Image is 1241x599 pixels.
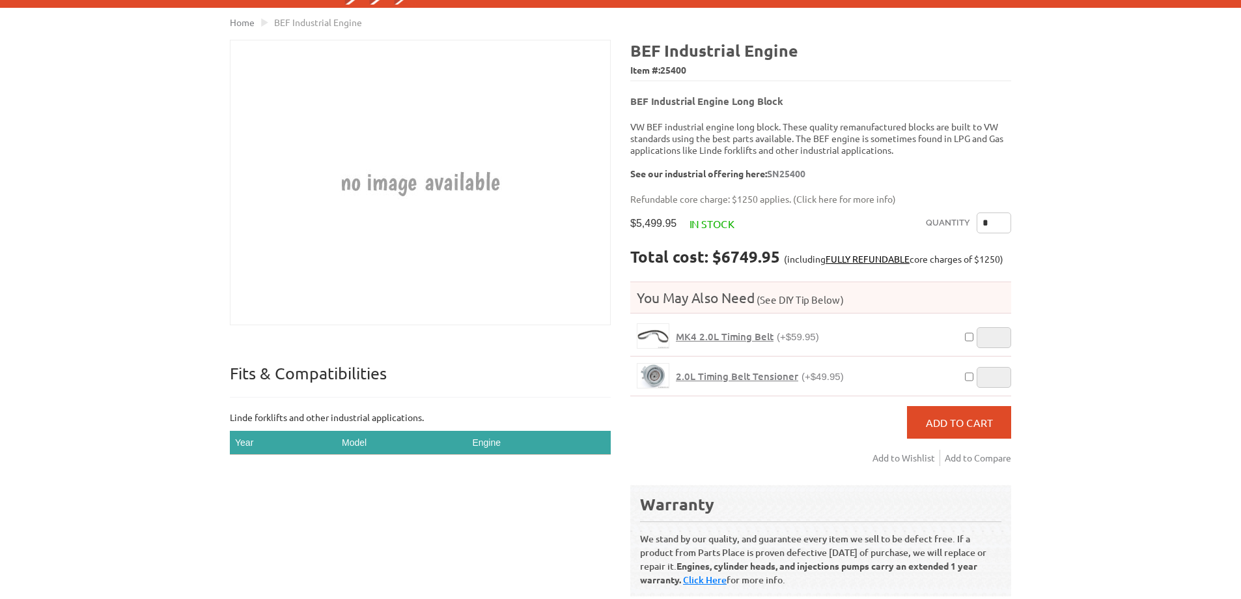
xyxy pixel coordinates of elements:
[630,217,676,229] span: $5,499.95
[630,289,1011,306] h4: You May Also Need
[637,324,669,348] img: MK4 2.0L Timing Belt
[826,253,910,265] a: FULLY REFUNDABLE
[676,370,798,383] span: 2.0L Timing Belt Tensioner
[907,406,1011,439] button: Add to Cart
[640,493,1001,515] div: Warranty
[872,450,940,466] a: Add to Wishlist
[637,363,669,388] a: 2.0L Timing Belt Tensioner
[630,168,805,179] b: See our industrial offering here:
[945,450,1011,466] a: Add to Compare
[230,431,337,455] th: Year
[637,364,669,388] img: 2.0L Timing Belt Tensioner
[230,411,611,424] p: Linde forklifts and other industrial applications.
[337,431,467,455] th: Model
[755,293,844,306] span: (See DIY Tip Below)
[230,363,611,398] p: Fits & Compatibilities
[926,212,970,233] label: Quantity
[640,521,1001,587] p: We stand by our quality, and guarantee every item we sell to be defect free. If a product from Pa...
[467,431,611,455] th: Engine
[640,560,977,585] b: Engines, cylinder heads, and injections pumps carry an extended 1 year warranty.
[676,330,774,343] span: MK4 2.0L Timing Belt
[777,331,819,342] span: (+$59.95)
[796,193,893,205] a: Click here for more info
[630,95,783,108] b: BEF Industrial Engine Long Block
[784,253,1003,265] span: (including core charges of $1250)
[630,61,1011,80] span: Item #:
[230,16,255,28] a: Home
[630,40,798,61] b: BEF industrial engine
[802,371,844,382] span: (+$49.95)
[630,121,1011,179] p: VW BEF industrial engine long block. These quality remanufactured blocks are built to VW standard...
[683,574,727,586] a: Click Here
[279,40,563,325] img: BEF industrial engine
[676,330,819,343] a: MK4 2.0L Timing Belt(+$59.95)
[660,64,686,76] span: 25400
[690,217,734,230] span: In stock
[630,246,780,267] strong: Total cost: $6749.95
[630,192,1001,206] p: Refundable core charge: $1250 applies. ( )
[274,16,362,28] span: BEF industrial engine
[637,323,669,349] a: MK4 2.0L Timing Belt
[767,168,805,179] a: SN25400
[926,416,993,429] span: Add to Cart
[676,370,844,383] a: 2.0L Timing Belt Tensioner(+$49.95)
